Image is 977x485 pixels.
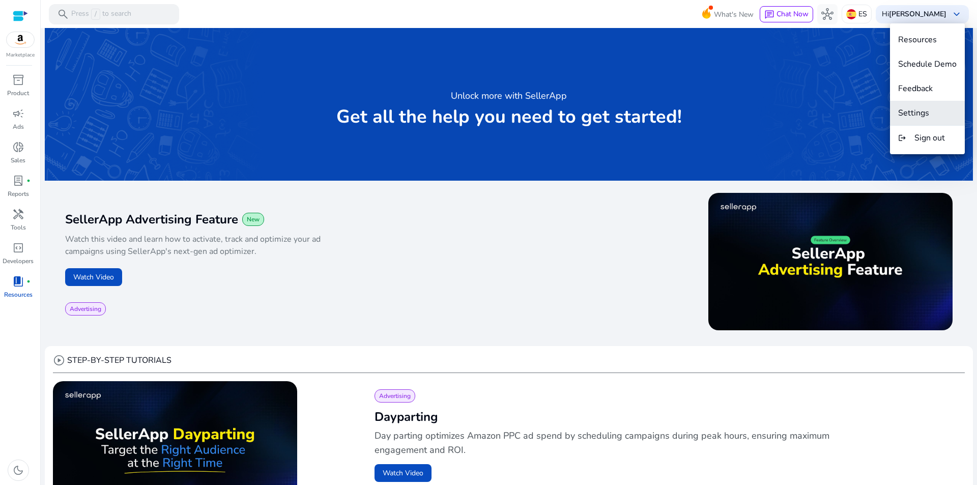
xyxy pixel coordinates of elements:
[898,107,929,119] span: Settings
[898,132,906,144] mat-icon: logout
[898,59,957,70] span: Schedule Demo
[898,34,937,45] span: Resources
[914,132,945,144] span: Sign out
[898,83,933,94] span: Feedback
